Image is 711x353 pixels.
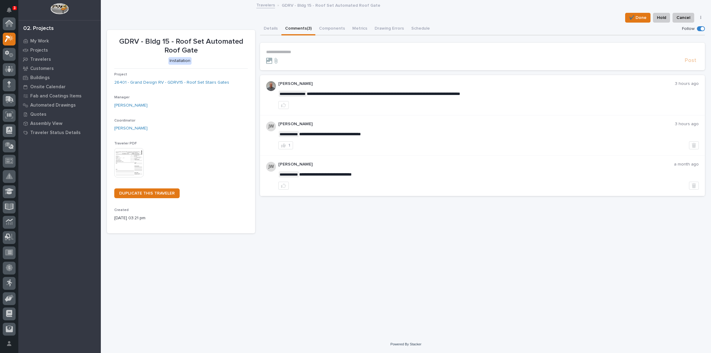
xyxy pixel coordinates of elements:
a: Projects [18,45,101,55]
p: Buildings [30,75,50,81]
button: Delete post [689,182,699,190]
a: Onsite Calendar [18,82,101,91]
span: ✔️ Done [629,14,647,21]
div: Installation [168,57,192,65]
a: 26401 - Grand Design RV - GDRV15 - Roof Set Stairs Gates [114,79,229,86]
a: Powered By Stacker [390,342,421,346]
p: Travelers [30,57,51,62]
span: Project [114,73,127,76]
button: Details [260,23,281,35]
p: GDRV - Bldg 15 - Roof Set Automated Roof Gate [114,37,248,55]
a: Customers [18,64,101,73]
div: Notifications3 [8,7,16,17]
p: Assembly View [30,121,62,126]
a: Assembly View [18,119,101,128]
button: ✔️ Done [625,13,651,23]
button: like this post [278,182,289,190]
p: Traveler Status Details [30,130,81,136]
a: Travelers [256,1,275,8]
button: Notifications [3,4,16,16]
button: Hold [653,13,670,23]
button: Delete post [689,141,699,149]
a: Fab and Coatings Items [18,91,101,100]
a: Traveler Status Details [18,128,101,137]
p: Automated Drawings [30,103,76,108]
p: [PERSON_NAME] [278,162,674,167]
p: a month ago [674,162,699,167]
a: Buildings [18,73,101,82]
a: My Work [18,36,101,45]
span: Created [114,208,129,212]
span: Traveler PDF [114,142,137,145]
p: Projects [30,48,48,53]
span: Post [685,57,696,64]
span: Cancel [676,14,690,21]
p: Follow [682,26,695,31]
p: [PERSON_NAME] [278,81,675,86]
a: Quotes [18,110,101,119]
p: Quotes [30,112,46,117]
a: [PERSON_NAME] [114,102,148,109]
a: DUPLICATE THIS TRAVELER [114,188,180,198]
span: Manager [114,96,130,99]
p: [DATE] 03:21 pm [114,215,248,221]
a: Travelers [18,55,101,64]
img: AFdZucp4O16xFhxMcTeEuenny-VD_tPRErxPoXZ3MQEHspKARVmUoIIPOgyEMzaJjLGSiOSqDApAeC9KqsZPUsb5AP6OrOqLG... [266,81,276,91]
button: Metrics [349,23,371,35]
div: 1 [288,143,290,147]
span: Hold [657,14,666,21]
span: Coordinator [114,119,135,122]
img: Workspace Logo [50,3,68,14]
button: Comments (3) [281,23,315,35]
p: Fab and Coatings Items [30,93,82,99]
p: [PERSON_NAME] [278,122,675,127]
button: 1 [278,141,293,149]
p: My Work [30,38,49,44]
span: DUPLICATE THIS TRAVELER [119,191,175,195]
p: 3 [13,6,16,10]
button: like this post [278,101,289,109]
button: Drawing Errors [371,23,408,35]
button: Schedule [408,23,434,35]
p: 3 hours ago [675,81,699,86]
button: Cancel [673,13,694,23]
a: [PERSON_NAME] [114,125,148,132]
p: GDRV - Bldg 15 - Roof Set Automated Roof Gate [282,2,380,8]
button: Components [315,23,349,35]
p: Onsite Calendar [30,84,66,90]
button: Post [682,57,699,64]
p: 3 hours ago [675,122,699,127]
a: Automated Drawings [18,100,101,110]
p: Customers [30,66,54,71]
div: 02. Projects [23,25,54,32]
